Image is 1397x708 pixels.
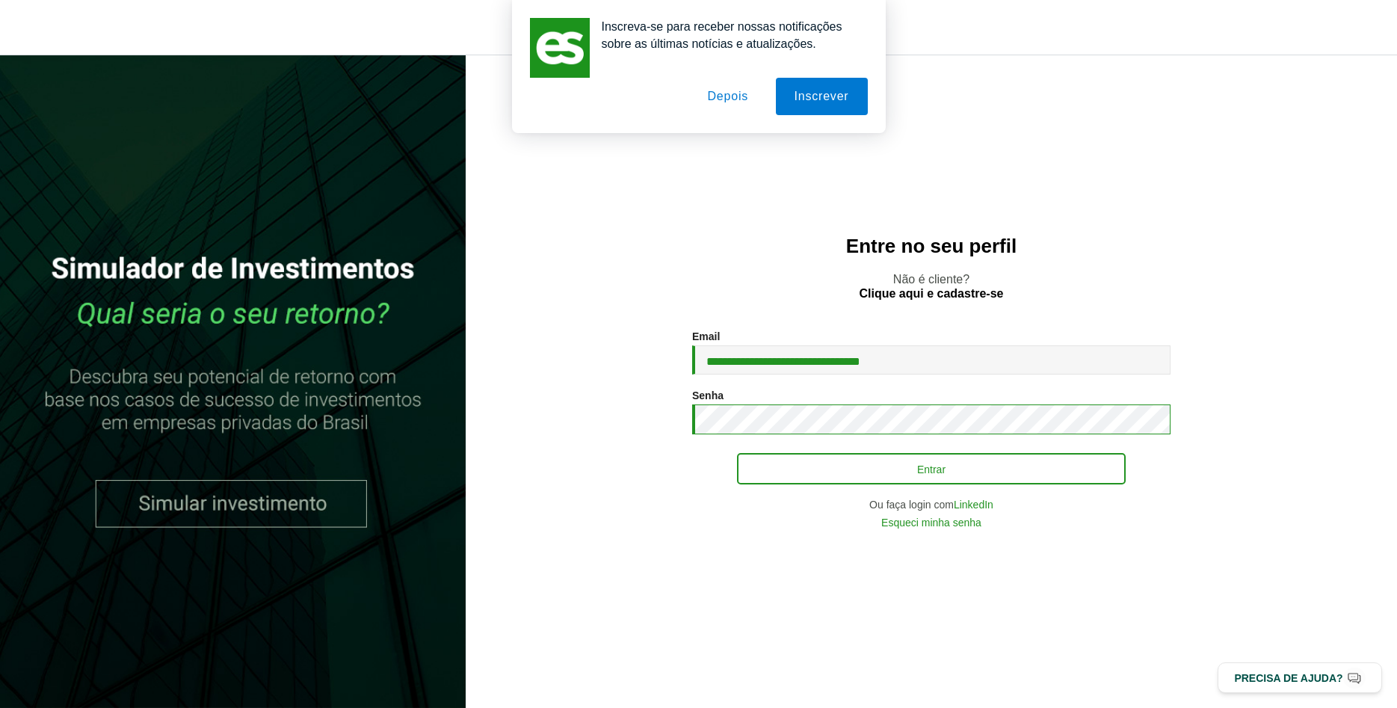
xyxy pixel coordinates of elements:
a: LinkedIn [954,499,993,510]
button: Inscrever [776,78,868,115]
label: Senha [692,390,724,401]
h2: Entre no seu perfil [496,236,1367,257]
p: Não é cliente? [496,272,1367,301]
a: Clique aqui e cadastre-se [860,288,1004,300]
button: Entrar [737,453,1126,484]
a: Esqueci minha senha [881,517,981,528]
div: Inscreva-se para receber nossas notificações sobre as últimas notícias e atualizações. [590,18,868,52]
button: Depois [688,78,767,115]
img: notification icon [530,18,590,78]
div: Ou faça login com [692,499,1171,510]
label: Email [692,331,720,342]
